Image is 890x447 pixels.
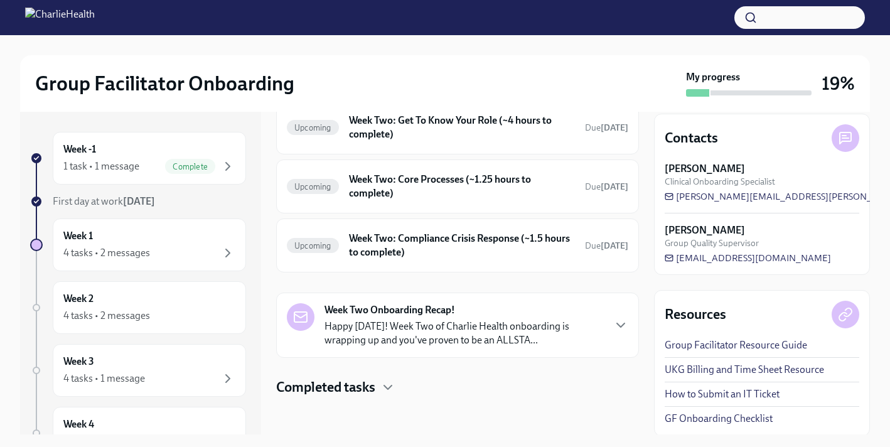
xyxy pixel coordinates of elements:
div: 4 tasks • 2 messages [63,246,150,260]
h6: Week Two: Get To Know Your Role (~4 hours to complete) [349,114,575,141]
span: Due [585,181,628,192]
a: Group Facilitator Resource Guide [665,338,807,352]
a: First day at work[DATE] [30,195,246,208]
a: UpcomingWeek Two: Core Processes (~1.25 hours to complete)Due[DATE] [287,170,628,203]
img: CharlieHealth [25,8,95,28]
strong: [DATE] [601,122,628,133]
span: Group Quality Supervisor [665,237,759,249]
a: Week 24 tasks • 2 messages [30,281,246,334]
div: 4 tasks • 1 message [63,372,145,385]
span: Upcoming [287,123,339,132]
span: First day at work [53,195,155,207]
p: Happy [DATE]! Week Two of Charlie Health onboarding is wrapping up and you've proven to be an ALL... [324,320,603,347]
a: Week 14 tasks • 2 messages [30,218,246,271]
strong: My progress [686,70,740,84]
strong: [DATE] [123,195,155,207]
a: UpcomingWeek Two: Compliance Crisis Response (~1.5 hours to complete)Due[DATE] [287,229,628,262]
h6: Week 2 [63,292,94,306]
strong: [PERSON_NAME] [665,162,745,176]
span: Upcoming [287,241,339,250]
h4: Completed tasks [276,378,375,397]
h6: Week 3 [63,355,94,369]
a: Week 34 tasks • 1 message [30,344,246,397]
h6: Week 4 [63,417,94,431]
strong: [DATE] [601,240,628,251]
span: September 1st, 2025 10:00 [585,181,628,193]
a: Week -11 task • 1 messageComplete [30,132,246,185]
strong: [PERSON_NAME] [665,223,745,237]
span: Clinical Onboarding Specialist [665,176,775,188]
h4: Resources [665,305,726,324]
strong: [DATE] [601,181,628,192]
a: GF Onboarding Checklist [665,412,773,426]
h6: Week Two: Compliance Crisis Response (~1.5 hours to complete) [349,232,575,259]
h3: 19% [822,72,855,95]
span: Due [585,122,628,133]
a: [EMAIL_ADDRESS][DOMAIN_NAME] [665,252,831,264]
h6: Week 1 [63,229,93,243]
h2: Group Facilitator Onboarding [35,71,294,96]
span: September 1st, 2025 10:00 [585,240,628,252]
a: UKG Billing and Time Sheet Resource [665,363,824,377]
div: 1 task • 1 message [63,159,139,173]
span: Upcoming [287,182,339,191]
h6: Week Two: Core Processes (~1.25 hours to complete) [349,173,575,200]
strong: Week Two Onboarding Recap! [324,303,455,317]
h6: Week -1 [63,143,96,156]
span: Due [585,240,628,251]
span: Complete [165,162,215,171]
a: UpcomingWeek Two: Get To Know Your Role (~4 hours to complete)Due[DATE] [287,111,628,144]
a: How to Submit an IT Ticket [665,387,780,401]
h4: Contacts [665,129,718,148]
div: 4 tasks • 2 messages [63,309,150,323]
div: Completed tasks [276,378,639,397]
span: September 1st, 2025 10:00 [585,122,628,134]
